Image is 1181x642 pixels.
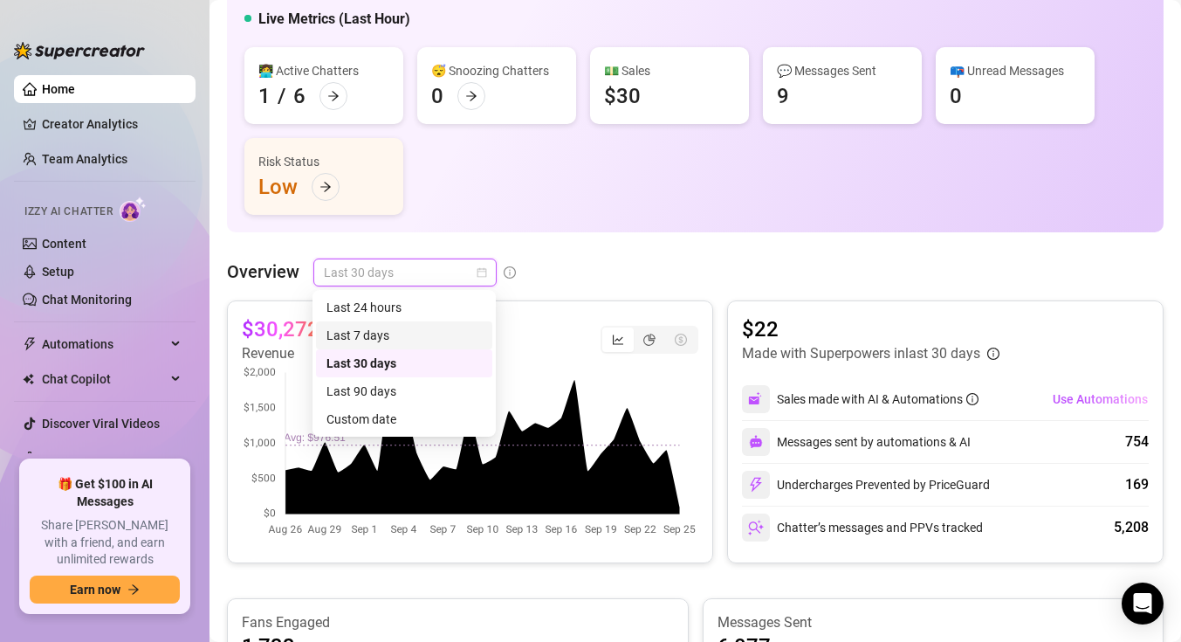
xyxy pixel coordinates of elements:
[258,9,410,30] h5: Live Metrics (Last Hour)
[293,82,306,110] div: 6
[742,514,983,542] div: Chatter’s messages and PPVs tracked
[604,61,735,80] div: 💵 Sales
[465,90,477,102] span: arrow-right
[601,326,698,354] div: segmented control
[258,152,389,171] div: Risk Status
[42,237,86,251] a: Content
[14,42,145,59] img: logo-BBDzfeDw.svg
[777,82,789,110] div: 9
[504,266,516,279] span: info-circle
[742,343,980,364] article: Made with Superpowers in last 30 days
[742,471,990,499] div: Undercharges Prevented by PriceGuard
[23,337,37,351] span: thunderbolt
[42,365,166,393] span: Chat Copilot
[258,61,389,80] div: 👩‍💻 Active Chatters
[24,204,113,220] span: Izzy AI Chatter
[1125,474,1149,495] div: 169
[324,259,486,286] span: Last 30 days
[1114,517,1149,538] div: 5,208
[227,259,299,285] article: Overview
[1122,583,1164,625] div: Open Intercom Messenger
[966,393,978,405] span: info-circle
[675,334,687,346] span: dollar-circle
[258,82,271,110] div: 1
[42,82,75,96] a: Home
[316,349,492,377] div: Last 30 days
[327,90,340,102] span: arrow-right
[242,613,674,632] article: Fans Engaged
[1052,385,1149,413] button: Use Automations
[120,197,147,222] img: AI Chatter
[987,348,999,360] span: info-circle
[749,435,763,449] img: svg%3e
[326,410,482,429] div: Custom date
[748,520,764,535] img: svg%3e
[316,377,492,405] div: Last 90 days
[1125,431,1149,452] div: 754
[777,390,978,409] div: Sales made with AI & Automations
[42,293,132,307] a: Chat Monitoring
[326,326,482,345] div: Last 7 days
[643,334,656,346] span: pie-chart
[316,293,492,321] div: Last 24 hours
[742,428,971,456] div: Messages sent by automations & AI
[742,315,999,343] article: $22
[42,330,166,358] span: Automations
[326,298,482,317] div: Last 24 hours
[42,152,127,166] a: Team Analytics
[127,583,140,596] span: arrow-right
[42,110,182,138] a: Creator Analytics
[316,405,492,433] div: Custom date
[950,82,962,110] div: 0
[316,321,492,349] div: Last 7 days
[777,61,908,80] div: 💬 Messages Sent
[30,517,180,569] span: Share [PERSON_NAME] with a friend, and earn unlimited rewards
[242,343,367,364] article: Revenue
[30,576,180,604] button: Earn nowarrow-right
[431,82,443,110] div: 0
[748,477,764,493] img: svg%3e
[319,181,332,193] span: arrow-right
[42,265,74,279] a: Setup
[950,61,1081,80] div: 📪 Unread Messages
[612,334,624,346] span: line-chart
[477,267,487,278] span: calendar
[326,354,482,373] div: Last 30 days
[30,476,180,510] span: 🎁 Get $100 in AI Messages
[242,315,319,343] article: $30,272
[23,373,34,385] img: Chat Copilot
[718,613,1150,632] article: Messages Sent
[326,382,482,401] div: Last 90 days
[604,82,641,110] div: $30
[748,391,764,407] img: svg%3e
[42,417,160,431] a: Discover Viral Videos
[42,452,88,466] a: Settings
[1053,392,1148,406] span: Use Automations
[70,583,120,597] span: Earn now
[431,61,562,80] div: 😴 Snoozing Chatters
